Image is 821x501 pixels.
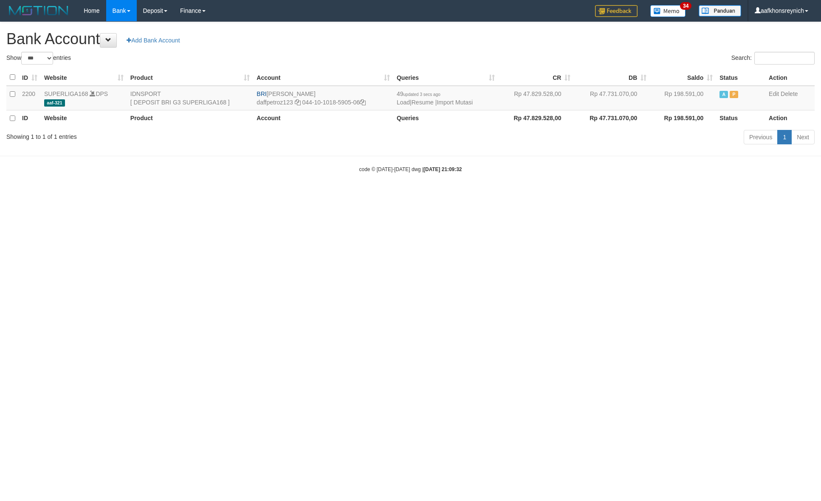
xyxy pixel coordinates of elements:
span: updated 3 secs ago [403,92,440,97]
th: Queries [393,110,498,127]
th: Rp 47.731.070,00 [574,110,650,127]
span: BRI [257,90,266,97]
span: Active [719,91,728,98]
th: Account: activate to sort column ascending [253,69,393,86]
th: CR: activate to sort column ascending [498,69,574,86]
strong: [DATE] 21:09:32 [423,166,462,172]
th: Website: activate to sort column ascending [41,69,127,86]
th: Action [765,110,815,127]
a: Import Mutasi [437,99,473,106]
div: Showing 1 to 1 of 1 entries [6,129,336,141]
th: Account [253,110,393,127]
a: Add Bank Account [121,33,185,48]
a: Copy 044101018590506 to clipboard [360,99,366,106]
a: Previous [744,130,778,144]
span: | | [397,90,473,106]
input: Search: [754,52,815,65]
span: Paused [730,91,738,98]
img: Button%20Memo.svg [650,5,686,17]
small: code © [DATE]-[DATE] dwg | [359,166,462,172]
img: panduan.png [699,5,741,17]
a: Edit [769,90,779,97]
th: Rp 198.591,00 [650,110,716,127]
td: Rp 47.731.070,00 [574,86,650,110]
a: Resume [412,99,434,106]
td: Rp 47.829.528,00 [498,86,574,110]
th: Rp 47.829.528,00 [498,110,574,127]
th: Status [716,69,765,86]
td: 2200 [19,86,41,110]
td: IDNSPORT [ DEPOSIT BRI G3 SUPERLIGA168 ] [127,86,254,110]
span: aaf-321 [44,99,65,107]
label: Search: [731,52,815,65]
th: Website [41,110,127,127]
td: Rp 198.591,00 [650,86,716,110]
td: DPS [41,86,127,110]
label: Show entries [6,52,71,65]
th: Product: activate to sort column ascending [127,69,254,86]
th: Saldo: activate to sort column ascending [650,69,716,86]
th: DB: activate to sort column ascending [574,69,650,86]
a: Delete [781,90,798,97]
a: Next [791,130,815,144]
img: Feedback.jpg [595,5,638,17]
a: daffpetroz123 [257,99,293,106]
th: ID [19,110,41,127]
span: 49 [397,90,440,97]
th: Status [716,110,765,127]
td: [PERSON_NAME] 044-10-1018-5905-06 [253,86,393,110]
select: Showentries [21,52,53,65]
img: MOTION_logo.png [6,4,71,17]
a: SUPERLIGA168 [44,90,88,97]
th: Action [765,69,815,86]
h1: Bank Account [6,31,815,48]
a: Copy daffpetroz123 to clipboard [295,99,301,106]
th: ID: activate to sort column ascending [19,69,41,86]
span: 34 [680,2,691,10]
a: Load [397,99,410,106]
th: Product [127,110,254,127]
th: Queries: activate to sort column ascending [393,69,498,86]
a: 1 [777,130,792,144]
